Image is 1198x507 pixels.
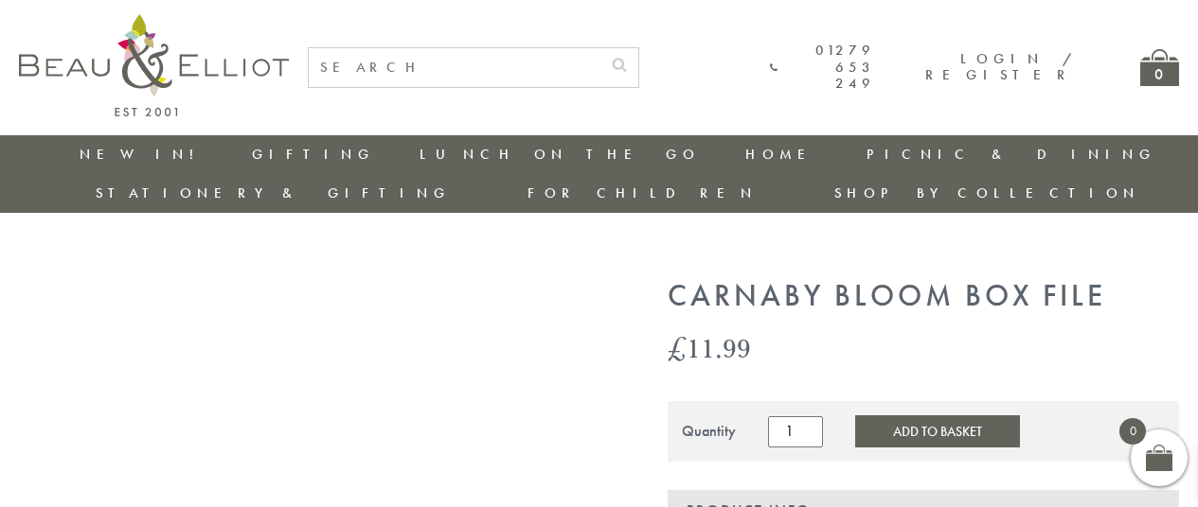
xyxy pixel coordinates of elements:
a: Login / Register [925,49,1074,84]
a: Gifting [252,145,375,164]
input: Product quantity [768,416,823,446]
a: Picnic & Dining [867,145,1156,164]
h1: Carnaby Bloom Box File [668,279,1179,314]
input: SEARCH [309,48,600,87]
a: For Children [527,184,758,202]
bdi: 11.99 [668,328,751,367]
a: 01279 653 249 [770,43,875,92]
a: Stationery & Gifting [96,184,451,202]
a: New in! [80,145,206,164]
a: Lunch On The Go [420,145,700,164]
a: 0 [1140,49,1179,86]
a: Shop by collection [834,184,1140,202]
button: Add to Basket [855,415,1020,447]
a: Home [745,145,821,164]
img: logo [19,14,289,116]
span: £ [668,328,687,367]
span: 0 [1119,418,1146,445]
div: Quantity [682,423,736,440]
